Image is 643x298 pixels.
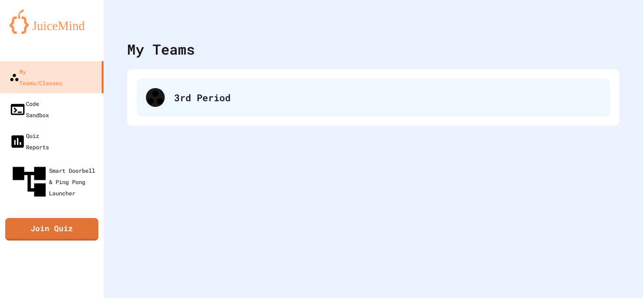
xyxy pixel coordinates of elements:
[127,39,195,60] div: My Teams
[9,66,62,89] div: My Teams/Classes
[5,218,98,241] a: Join Quiz
[9,9,94,34] img: logo-orange.svg
[174,90,601,105] div: 3rd Period
[9,98,49,121] div: Code Sandbox
[137,79,610,116] div: 3rd Period
[9,130,49,153] div: Quiz Reports
[9,162,100,201] div: Smart Doorbell & Ping Pong Launcher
